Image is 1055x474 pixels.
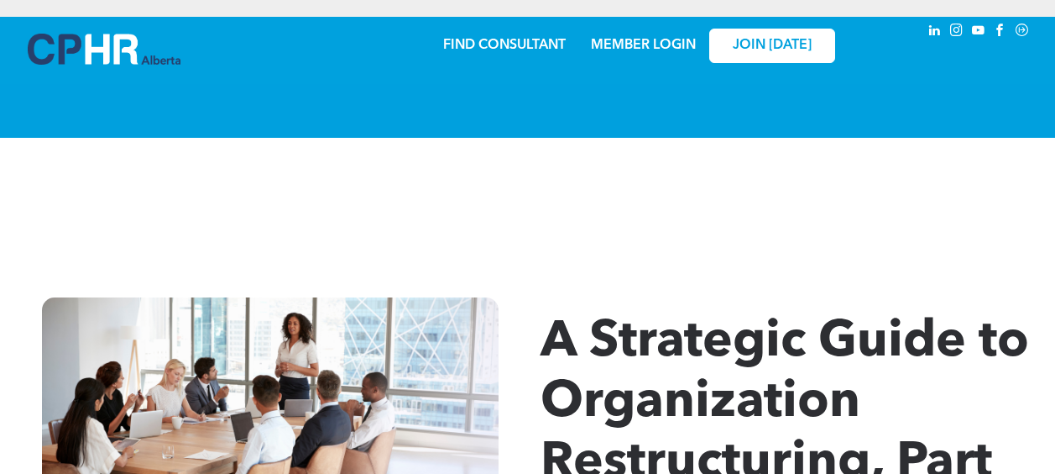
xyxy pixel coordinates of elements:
[28,34,180,65] img: A blue and white logo for cp alberta
[948,21,966,44] a: instagram
[443,39,566,52] a: FIND CONSULTANT
[1013,21,1031,44] a: Social network
[709,29,835,63] a: JOIN [DATE]
[969,21,988,44] a: youtube
[733,38,812,54] span: JOIN [DATE]
[991,21,1010,44] a: facebook
[926,21,944,44] a: linkedin
[591,39,696,52] a: MEMBER LOGIN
